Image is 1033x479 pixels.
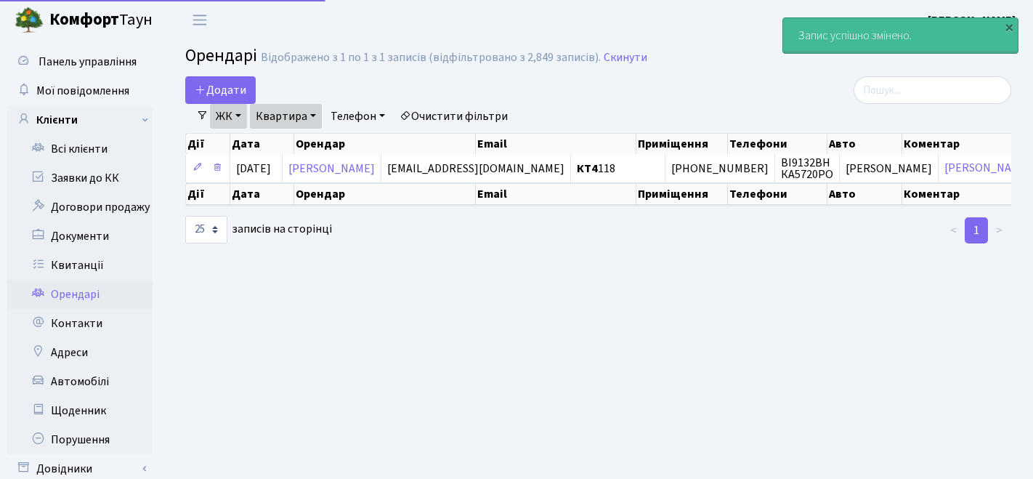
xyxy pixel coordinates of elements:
th: Дата [230,183,294,205]
span: [DATE] [236,161,271,177]
a: Клієнти [7,105,153,134]
a: ЖК [210,104,247,129]
span: [PHONE_NUMBER] [671,163,769,174]
div: × [1002,20,1016,34]
a: Щоденник [7,396,153,425]
th: Телефони [728,134,827,154]
input: Пошук... [854,76,1011,104]
th: Телефони [728,183,827,205]
a: Мої повідомлення [7,76,153,105]
a: Додати [185,76,256,104]
a: Панель управління [7,47,153,76]
a: Квитанції [7,251,153,280]
span: [EMAIL_ADDRESS][DOMAIN_NAME] [387,161,564,177]
img: logo.png [15,6,44,35]
a: [PERSON_NAME] [944,161,1031,177]
a: Адреси [7,338,153,367]
a: Документи [7,222,153,251]
th: Приміщення [636,134,728,154]
select: записів на сторінці [185,216,227,243]
a: Контакти [7,309,153,338]
a: Очистити фільтри [394,104,514,129]
th: Дії [186,134,230,154]
a: Телефон [325,104,391,129]
b: [PERSON_NAME] [928,12,1016,28]
th: Email [476,134,636,154]
th: Авто [827,183,902,205]
a: [PERSON_NAME] [928,12,1016,29]
th: Дата [230,134,294,154]
a: Договори продажу [7,193,153,222]
div: Запис успішно змінено. [783,18,1018,53]
span: ВІ9132ВН КА5720РО [781,157,833,180]
a: Квартира [250,104,322,129]
span: Додати [195,82,246,98]
th: Орендар [294,134,476,154]
span: Таун [49,8,153,33]
span: [PERSON_NAME] [846,161,932,177]
b: Комфорт [49,8,119,31]
th: Email [476,183,636,205]
a: Орендарі [7,280,153,309]
th: Орендар [294,183,476,205]
b: КТ4 [577,161,598,177]
button: Переключити навігацію [182,8,218,32]
div: Відображено з 1 по 1 з 1 записів (відфільтровано з 2,849 записів). [261,51,601,65]
th: Дії [186,183,230,205]
a: Заявки до КК [7,164,153,193]
th: Авто [827,134,902,154]
span: Мої повідомлення [36,83,129,99]
a: 1 [965,217,988,243]
label: записів на сторінці [185,216,332,243]
span: 118 [577,163,659,174]
span: Орендарі [185,43,257,68]
a: [PERSON_NAME] [288,161,375,177]
a: Всі клієнти [7,134,153,164]
a: Порушення [7,425,153,454]
th: Приміщення [636,183,728,205]
a: Скинути [604,51,647,65]
a: Автомобілі [7,367,153,396]
span: Панель управління [39,54,137,70]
